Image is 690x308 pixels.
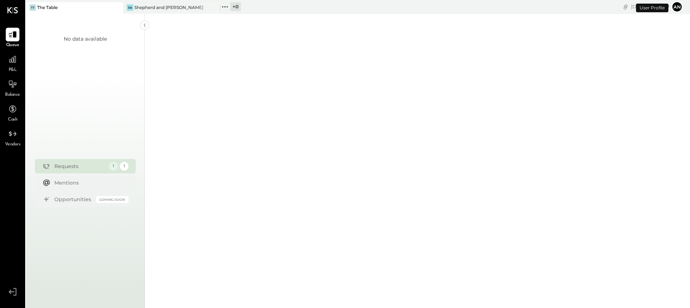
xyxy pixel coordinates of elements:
div: Sa [127,4,133,11]
div: No data available [64,35,107,42]
div: The Table [37,4,58,10]
span: Cash [8,117,17,123]
a: Cash [0,102,25,123]
div: Shepherd and [PERSON_NAME] [134,4,203,10]
div: 1 [109,162,118,171]
div: Requests [54,163,105,170]
div: Opportunities [54,196,93,203]
button: an [671,1,683,13]
div: [DATE] [631,3,669,10]
a: Queue [0,28,25,49]
div: copy link [622,3,629,10]
a: P&L [0,53,25,73]
span: Queue [6,42,19,49]
div: Mentions [54,179,125,186]
div: 1 [120,162,128,171]
a: Balance [0,77,25,98]
div: Coming Soon [96,196,128,203]
div: User Profile [636,4,668,12]
a: Vendors [0,127,25,148]
span: Balance [5,92,20,98]
span: P&L [9,67,17,73]
span: Vendors [5,141,21,148]
div: + 0 [230,2,241,11]
div: TT [30,4,36,11]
